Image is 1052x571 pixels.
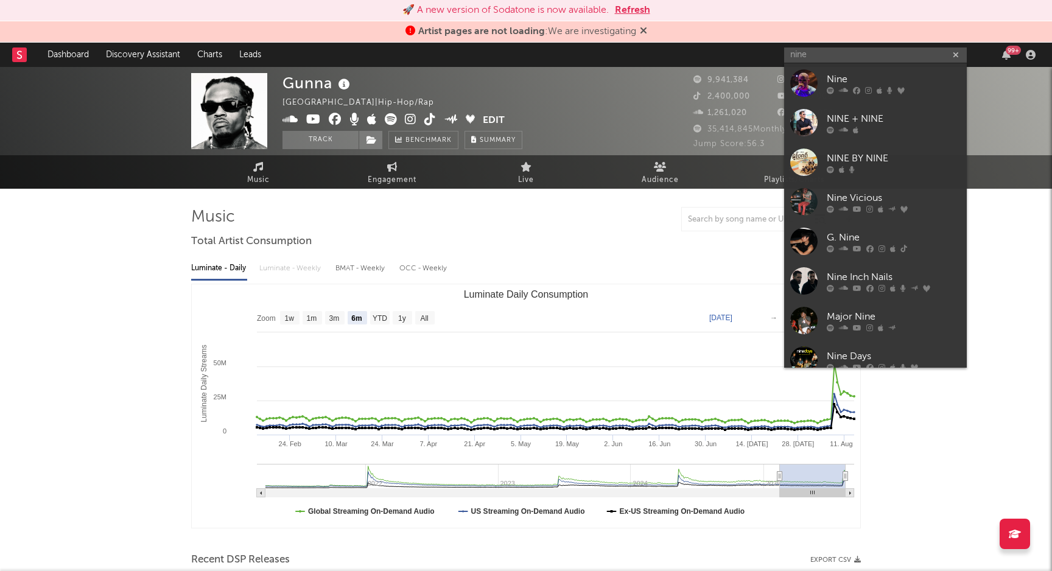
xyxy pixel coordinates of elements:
[405,133,452,148] span: Benchmark
[693,125,827,133] span: 35,414,845 Monthly Listeners
[223,427,226,435] text: 0
[693,140,765,148] span: Jump Score: 56.3
[784,222,967,261] a: G. Nine
[398,314,406,323] text: 1y
[368,173,416,187] span: Engagement
[642,173,679,187] span: Audience
[827,151,961,166] div: NINE BY NINE
[604,440,622,447] text: 2. Jun
[777,93,833,100] span: 3,270,000
[282,131,359,149] button: Track
[830,440,852,447] text: 11. Aug
[827,349,961,363] div: Nine Days
[827,191,961,205] div: Nine Vicious
[420,314,428,323] text: All
[695,440,717,447] text: 30. Jun
[39,43,97,67] a: Dashboard
[827,111,961,126] div: NINE + NINE
[373,314,387,323] text: YTD
[827,309,961,324] div: Major Nine
[784,63,967,103] a: Nine
[471,507,585,516] text: US Streaming On-Demand Audio
[827,72,961,86] div: Nine
[325,155,459,189] a: Engagement
[192,284,860,528] svg: Luminate Daily Consumption
[191,234,312,249] span: Total Artist Consumption
[615,3,650,18] button: Refresh
[191,553,290,567] span: Recent DSP Releases
[693,93,750,100] span: 2,400,000
[399,258,448,279] div: OCC - Weekly
[191,155,325,189] a: Music
[402,3,609,18] div: 🚀 A new version of Sodatone is now available.
[682,215,810,225] input: Search by song name or URL
[777,109,834,117] span: 2,000,000
[727,155,861,189] a: Playlists/Charts
[418,27,636,37] span: : We are investigating
[308,507,435,516] text: Global Streaming On-Demand Audio
[1002,50,1011,60] button: 99+
[459,155,593,189] a: Live
[335,258,387,279] div: BMAT - Weekly
[464,440,485,447] text: 21. Apr
[827,230,961,245] div: G. Nine
[214,359,226,366] text: 50M
[782,440,814,447] text: 28. [DATE]
[388,131,458,149] a: Benchmark
[827,270,961,284] div: Nine Inch Nails
[511,440,531,447] text: 5. May
[620,507,745,516] text: Ex-US Streaming On-Demand Audio
[480,137,516,144] span: Summary
[465,131,522,149] button: Summary
[770,314,777,322] text: →
[324,440,348,447] text: 10. Mar
[464,289,589,300] text: Luminate Daily Consumption
[257,314,276,323] text: Zoom
[200,345,208,422] text: Luminate Daily Streams
[191,258,247,279] div: Luminate - Daily
[189,43,231,67] a: Charts
[784,340,967,380] a: Nine Days
[593,155,727,189] a: Audience
[784,182,967,222] a: Nine Vicious
[307,314,317,323] text: 1m
[784,103,967,142] a: NINE + NINE
[784,301,967,340] a: Major Nine
[693,76,749,84] span: 9,941,384
[97,43,189,67] a: Discovery Assistant
[784,47,967,63] input: Search for artists
[282,73,353,93] div: Gunna
[418,27,545,37] span: Artist pages are not loading
[764,173,824,187] span: Playlists/Charts
[810,556,861,564] button: Export CSV
[648,440,670,447] text: 16. Jun
[640,27,647,37] span: Dismiss
[329,314,340,323] text: 3m
[214,393,226,401] text: 25M
[784,142,967,182] a: NINE BY NINE
[777,76,833,84] span: 5,600,677
[709,314,732,322] text: [DATE]
[231,43,270,67] a: Leads
[419,440,437,447] text: 7. Apr
[483,113,505,128] button: Edit
[247,173,270,187] span: Music
[371,440,394,447] text: 24. Mar
[735,440,768,447] text: 14. [DATE]
[693,109,747,117] span: 1,261,020
[784,261,967,301] a: Nine Inch Nails
[285,314,295,323] text: 1w
[282,96,448,110] div: [GEOGRAPHIC_DATA] | Hip-Hop/Rap
[1006,46,1021,55] div: 99 +
[351,314,362,323] text: 6m
[279,440,301,447] text: 24. Feb
[555,440,580,447] text: 19. May
[518,173,534,187] span: Live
